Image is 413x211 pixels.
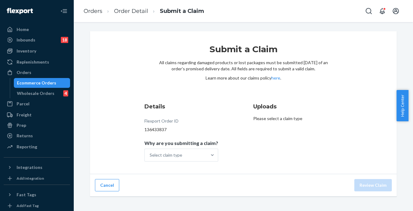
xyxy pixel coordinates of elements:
ol: breadcrumbs [79,2,209,20]
div: Returns [17,133,33,139]
div: Freight [17,112,32,118]
button: Fast Tags [4,190,70,200]
img: Flexport logo [7,8,33,14]
div: 18 [61,37,68,43]
div: Orders [17,69,31,76]
h1: Submit a Claim [159,44,328,60]
button: Open Search Box [363,5,375,17]
a: Parcel [4,99,70,109]
div: Fast Tags [17,192,36,198]
a: Reporting [4,142,70,152]
h3: Uploads [253,103,342,111]
div: Ecommerce Orders [17,80,56,86]
a: Submit a Claim [160,8,204,14]
div: Reporting [17,144,37,150]
a: Wholesale Orders4 [14,88,70,98]
div: 4 [63,90,68,96]
button: Close Navigation [58,5,70,17]
p: All claims regarding damaged products or lost packages must be submitted [DATE] of an order’s pro... [159,60,328,72]
a: Orders [84,8,102,14]
div: Inbounds [17,37,35,43]
div: Add Fast Tag [17,203,39,208]
a: Home [4,25,70,34]
a: Order Detail [114,8,148,14]
div: Add Integration [17,176,44,181]
div: Inventory [17,48,36,54]
a: here [271,75,280,80]
div: Replenishments [17,59,49,65]
div: Home [17,26,29,33]
a: Returns [4,131,70,141]
div: Parcel [17,101,29,107]
div: Flexport Order ID [144,118,179,127]
button: Help Center [396,90,408,121]
div: 136433837 [144,127,218,133]
button: Open account menu [390,5,402,17]
a: Prep [4,120,70,130]
a: Inventory [4,46,70,56]
div: Select claim type [150,152,182,158]
h3: Details [144,103,218,111]
div: Integrations [17,164,42,170]
p: Learn more about our claims policy . [159,75,328,81]
a: Add Integration [4,175,70,182]
button: Open notifications [376,5,388,17]
div: Wholesale Orders [17,90,54,96]
p: Why are you submitting a claim? [144,140,218,146]
a: Add Fast Tag [4,202,70,209]
a: Inbounds18 [4,35,70,45]
a: Freight [4,110,70,120]
button: Integrations [4,162,70,172]
iframe: To enrich screen reader interactions, please activate Accessibility in Grammarly extension settings [374,193,407,208]
p: Please select a claim type [253,115,342,122]
a: Ecommerce Orders [14,78,70,88]
button: Cancel [95,179,119,191]
div: Prep [17,122,26,128]
a: Replenishments [4,57,70,67]
a: Orders [4,68,70,77]
button: Review Claim [354,179,392,191]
